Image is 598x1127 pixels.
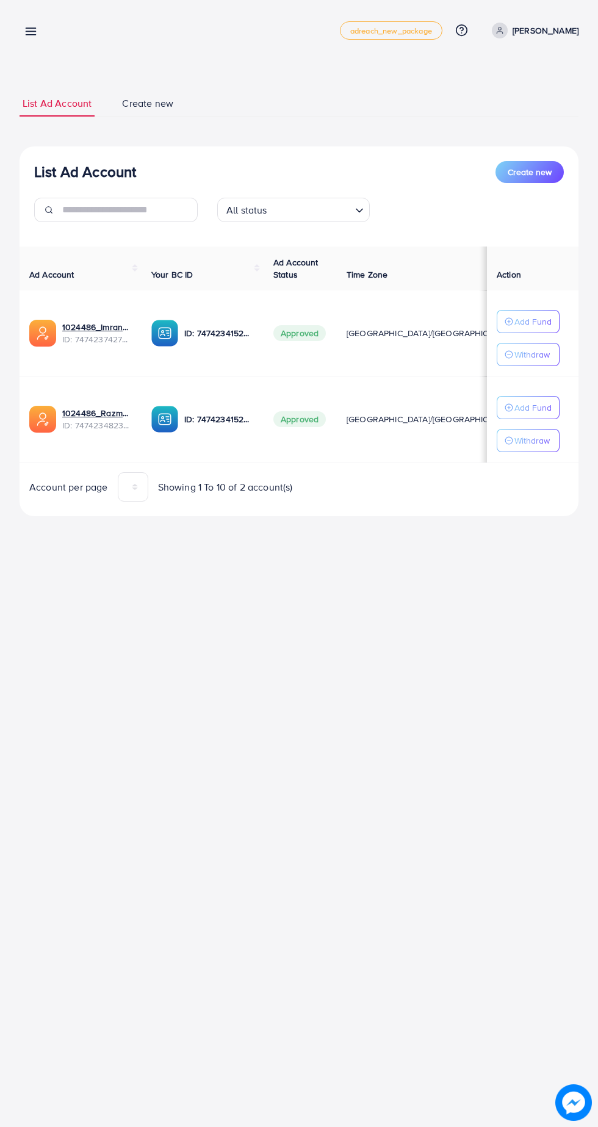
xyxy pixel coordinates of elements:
img: ic-ads-acc.e4c84228.svg [29,320,56,347]
span: Time Zone [347,268,387,281]
div: <span class='underline'>1024486_Imran_1740231528988</span></br>7474237427478233089 [62,321,132,346]
a: 1024486_Imran_1740231528988 [62,321,132,333]
span: Account per page [29,480,108,494]
span: Approved [273,411,326,427]
span: adreach_new_package [350,27,432,35]
a: adreach_new_package [340,21,442,40]
span: Create new [508,166,552,178]
p: ID: 7474234152863678481 [184,326,254,340]
p: [PERSON_NAME] [513,23,578,38]
div: Search for option [217,198,370,222]
span: List Ad Account [23,96,92,110]
img: ic-ba-acc.ded83a64.svg [151,406,178,433]
span: Ad Account Status [273,256,319,281]
span: Your BC ID [151,268,193,281]
span: Create new [122,96,173,110]
a: 1024486_Razman_1740230915595 [62,407,132,419]
p: Add Fund [514,400,552,415]
button: Add Fund [497,396,560,419]
p: Add Fund [514,314,552,329]
span: [GEOGRAPHIC_DATA]/[GEOGRAPHIC_DATA] [347,327,516,339]
img: ic-ads-acc.e4c84228.svg [29,406,56,433]
p: Withdraw [514,433,550,448]
div: <span class='underline'>1024486_Razman_1740230915595</span></br>7474234823184416769 [62,407,132,432]
button: Add Fund [497,310,560,333]
span: All status [224,201,270,219]
img: ic-ba-acc.ded83a64.svg [151,320,178,347]
span: Approved [273,325,326,341]
span: ID: 7474237427478233089 [62,333,132,345]
p: ID: 7474234152863678481 [184,412,254,427]
span: Action [497,268,521,281]
span: Showing 1 To 10 of 2 account(s) [158,480,293,494]
span: ID: 7474234823184416769 [62,419,132,431]
button: Withdraw [497,429,560,452]
button: Create new [495,161,564,183]
button: Withdraw [497,343,560,366]
span: Ad Account [29,268,74,281]
input: Search for option [271,199,350,219]
p: Withdraw [514,347,550,362]
span: [GEOGRAPHIC_DATA]/[GEOGRAPHIC_DATA] [347,413,516,425]
h3: List Ad Account [34,163,136,181]
a: [PERSON_NAME] [487,23,578,38]
img: image [558,1087,588,1117]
